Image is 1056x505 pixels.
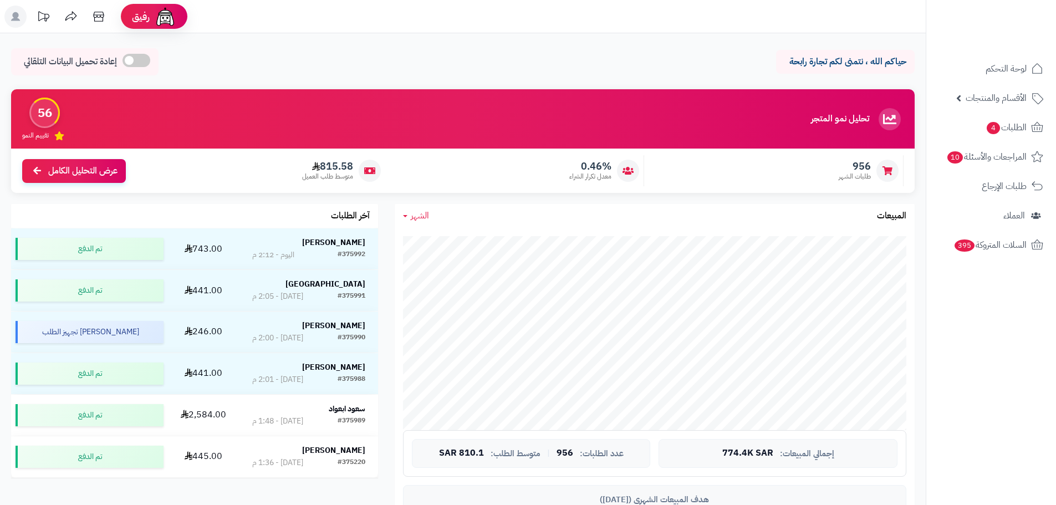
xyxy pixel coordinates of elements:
h3: تحليل نمو المتجر [811,114,869,124]
td: 441.00 [168,270,239,311]
td: 246.00 [168,312,239,353]
span: 810.1 SAR [439,448,484,458]
span: الشهر [411,209,429,222]
span: طلبات الإرجاع [982,178,1027,194]
span: عرض التحليل الكامل [48,165,118,177]
td: 743.00 [168,228,239,269]
span: | [547,449,550,457]
div: #375991 [338,291,365,302]
div: اليوم - 2:12 م [252,249,294,261]
span: 395 [955,239,975,252]
strong: [PERSON_NAME] [302,445,365,456]
strong: [PERSON_NAME] [302,320,365,331]
span: رفيق [132,10,150,23]
span: متوسط الطلب: [491,449,540,458]
span: 956 [557,448,573,458]
span: إجمالي المبيعات: [780,449,834,458]
strong: [PERSON_NAME] [302,361,365,373]
span: 815.58 [302,160,353,172]
span: السلات المتروكة [953,237,1027,253]
a: طلبات الإرجاع [933,173,1049,200]
strong: سعود ابعواد [329,403,365,415]
div: [DATE] - 2:05 م [252,291,303,302]
td: 441.00 [168,353,239,394]
div: [PERSON_NAME] تجهيز الطلب [16,321,164,343]
span: متوسط طلب العميل [302,172,353,181]
h3: المبيعات [877,211,906,221]
a: العملاء [933,202,1049,229]
span: إعادة تحميل البيانات التلقائي [24,55,117,68]
div: [DATE] - 2:01 م [252,374,303,385]
p: حياكم الله ، نتمنى لكم تجارة رابحة [784,55,906,68]
a: تحديثات المنصة [29,6,57,30]
strong: [PERSON_NAME] [302,237,365,248]
a: الشهر [403,210,429,222]
div: [DATE] - 2:00 م [252,333,303,344]
img: ai-face.png [154,6,176,28]
span: 956 [839,160,871,172]
div: #375990 [338,333,365,344]
div: #375992 [338,249,365,261]
span: 10 [947,151,963,164]
div: تم الدفع [16,446,164,468]
div: #375988 [338,374,365,385]
span: عدد الطلبات: [580,449,624,458]
div: تم الدفع [16,279,164,302]
strong: [GEOGRAPHIC_DATA] [285,278,365,290]
h3: آخر الطلبات [331,211,370,221]
div: تم الدفع [16,404,164,426]
span: 4 [987,122,1000,134]
div: [DATE] - 1:48 م [252,416,303,427]
span: الأقسام والمنتجات [966,90,1027,106]
div: #375989 [338,416,365,427]
span: 0.46% [569,160,611,172]
span: معدل تكرار الشراء [569,172,611,181]
span: تقييم النمو [22,131,49,140]
span: العملاء [1003,208,1025,223]
a: الطلبات4 [933,114,1049,141]
div: تم الدفع [16,238,164,260]
div: #375220 [338,457,365,468]
a: لوحة التحكم [933,55,1049,82]
span: الطلبات [986,120,1027,135]
span: لوحة التحكم [986,61,1027,76]
img: logo-2.png [981,8,1045,32]
td: 2,584.00 [168,395,239,436]
div: [DATE] - 1:36 م [252,457,303,468]
span: المراجعات والأسئلة [946,149,1027,165]
a: السلات المتروكة395 [933,232,1049,258]
a: المراجعات والأسئلة10 [933,144,1049,170]
a: عرض التحليل الكامل [22,159,126,183]
span: طلبات الشهر [839,172,871,181]
span: 774.4K SAR [722,448,773,458]
td: 445.00 [168,436,239,477]
div: تم الدفع [16,363,164,385]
